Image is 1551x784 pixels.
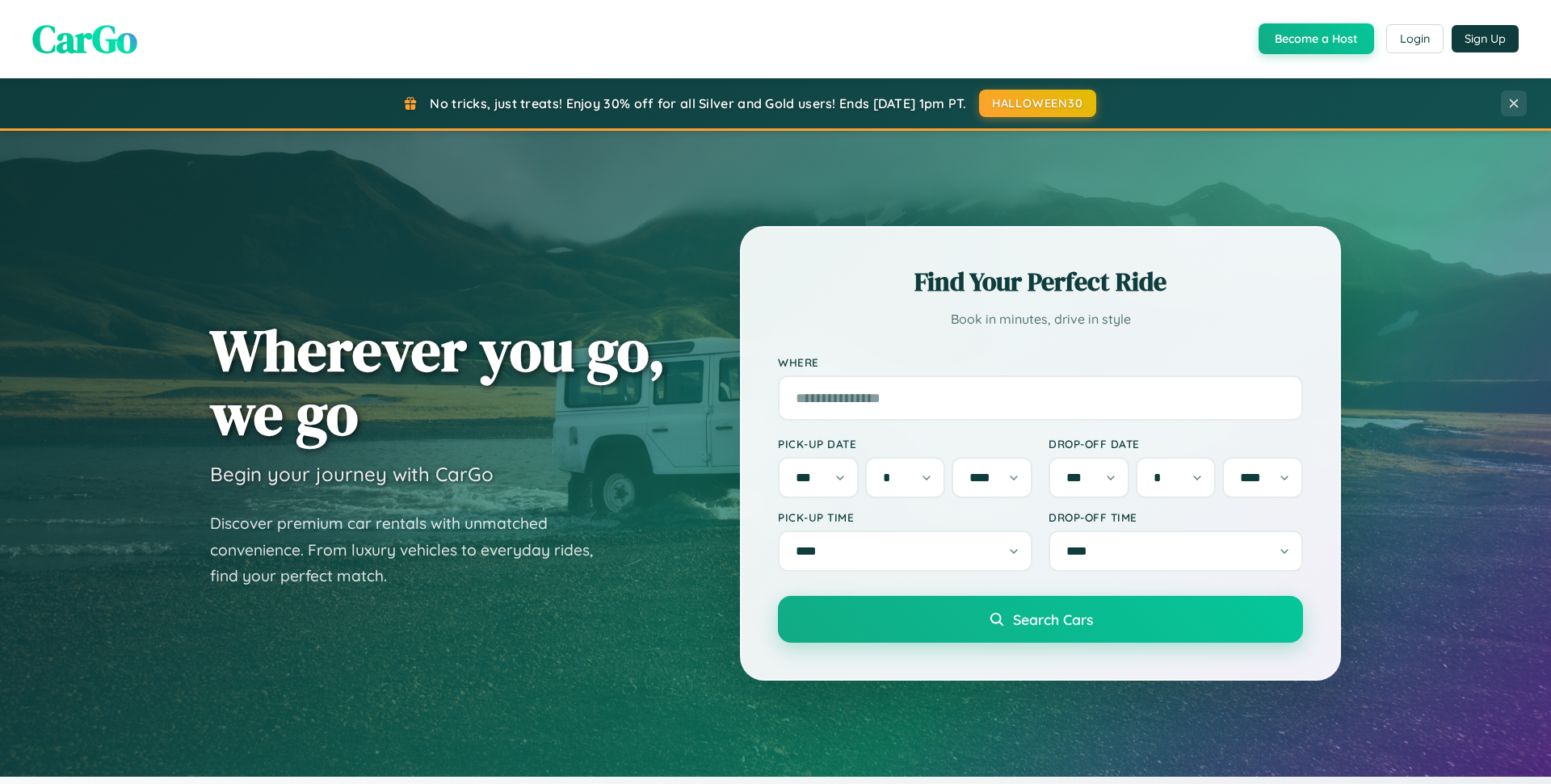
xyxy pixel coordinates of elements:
[778,308,1303,331] p: Book in minutes, drive in style
[778,510,1032,524] label: Pick-up Time
[210,462,494,486] h3: Begin your journey with CarGo
[1049,510,1303,524] label: Drop-off Time
[32,12,137,65] span: CarGo
[210,510,614,589] p: Discover premium car rentals with unmatched convenience. From luxury vehicles to everyday rides, ...
[778,355,1303,369] label: Where
[1049,437,1303,451] label: Drop-off Date
[1452,25,1519,52] button: Sign Up
[1259,23,1374,54] button: Become a Host
[979,90,1096,117] button: HALLOWEEN30
[778,437,1032,451] label: Pick-up Date
[1386,24,1444,53] button: Login
[778,264,1303,300] h2: Find Your Perfect Ride
[778,596,1303,643] button: Search Cars
[430,95,966,111] span: No tricks, just treats! Enjoy 30% off for all Silver and Gold users! Ends [DATE] 1pm PT.
[210,318,666,446] h1: Wherever you go, we go
[1013,610,1093,628] span: Search Cars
